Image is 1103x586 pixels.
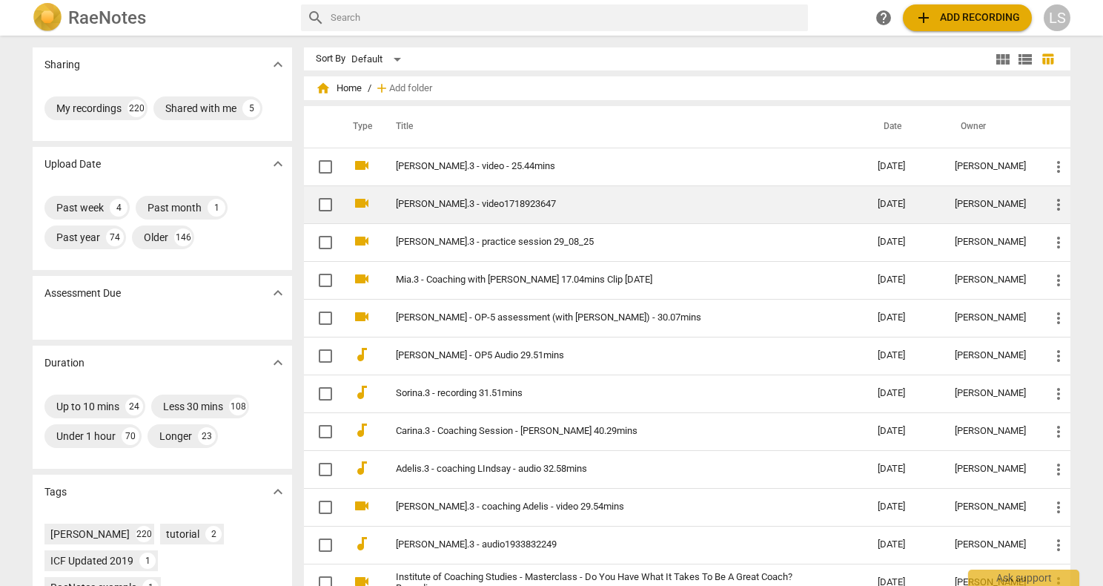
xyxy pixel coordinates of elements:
span: videocam [353,270,371,288]
td: [DATE] [866,450,943,488]
div: Ask support [968,570,1079,586]
button: Tile view [992,48,1014,70]
span: videocam [353,497,371,515]
div: [PERSON_NAME] [955,388,1026,399]
span: view_list [1016,50,1034,68]
span: expand_more [269,284,287,302]
button: Show more [267,53,289,76]
th: Type [341,106,378,148]
td: [DATE] [866,375,943,412]
span: more_vert [1050,196,1067,214]
div: [PERSON_NAME] [955,464,1026,475]
div: Sort By [316,53,345,65]
div: 74 [106,228,124,246]
span: Add folder [389,83,432,94]
td: [DATE] [866,223,943,261]
span: more_vert [1050,309,1067,327]
th: Title [378,106,866,148]
div: [PERSON_NAME] [955,274,1026,286]
p: Sharing [44,57,80,73]
div: 220 [127,99,145,117]
td: [DATE] [866,185,943,223]
span: videocam [353,194,371,212]
a: [PERSON_NAME].3 - video - 25.44mins [396,161,824,172]
p: Upload Date [44,157,101,172]
span: more_vert [1050,423,1067,441]
td: [DATE] [866,488,943,526]
div: Less 30 mins [163,399,223,414]
div: [PERSON_NAME] [955,501,1026,513]
a: [PERSON_NAME].3 - audio1933832249 [396,539,824,550]
div: 24 [125,398,143,415]
div: Older [144,230,168,245]
div: Longer [159,429,192,444]
th: Date [866,106,943,148]
div: [PERSON_NAME] [955,350,1026,361]
span: audiotrack [353,535,371,553]
div: 70 [122,427,139,445]
td: [DATE] [866,148,943,185]
div: 108 [229,398,247,415]
span: videocam [353,157,371,174]
span: more_vert [1050,461,1067,478]
button: LS [1044,4,1070,31]
span: Home [316,81,362,96]
span: audiotrack [353,459,371,477]
span: add [915,9,933,27]
div: [PERSON_NAME] [955,161,1026,172]
a: Mia.3 - Coaching with [PERSON_NAME] 17.04mins Clip [DATE] [396,274,824,286]
span: videocam [353,232,371,250]
a: [PERSON_NAME].3 - practice session 29_08_25 [396,237,824,248]
button: Show more [267,481,289,503]
a: [PERSON_NAME].3 - coaching Adelis - video 29.54mins [396,501,824,513]
a: Adelis.3 - coaching LIndsay - audio 32.58mins [396,464,824,475]
button: Upload [903,4,1032,31]
span: add [374,81,389,96]
span: search [307,9,325,27]
img: Logo [33,3,62,33]
span: expand_more [269,483,287,501]
div: ICF Updated 2019 [50,553,133,568]
div: [PERSON_NAME] [50,527,130,541]
div: [PERSON_NAME] [955,426,1026,437]
div: Past month [148,200,202,215]
input: Search [331,6,802,30]
span: view_module [994,50,1012,68]
a: LogoRaeNotes [33,3,289,33]
span: more_vert [1050,234,1067,251]
th: Owner [943,106,1038,148]
span: more_vert [1050,347,1067,365]
button: List view [1014,48,1036,70]
span: help [875,9,892,27]
span: audiotrack [353,421,371,439]
div: 23 [198,427,216,445]
span: more_vert [1050,498,1067,516]
div: [PERSON_NAME] [955,237,1026,248]
div: tutorial [166,527,199,541]
div: Under 1 hour [56,429,116,444]
div: 4 [110,199,127,217]
button: Show more [267,352,289,374]
div: 1 [208,199,225,217]
a: [PERSON_NAME] - OP-5 assessment (with [PERSON_NAME]) - 30.07mins [396,312,824,323]
button: Show more [267,153,289,175]
a: Help [870,4,897,31]
span: videocam [353,308,371,326]
td: [DATE] [866,337,943,375]
div: Shared with me [165,101,236,116]
button: Show more [267,282,289,304]
a: [PERSON_NAME] - OP5 Audio 29.51mins [396,350,824,361]
div: 5 [242,99,260,117]
div: [PERSON_NAME] [955,312,1026,323]
td: [DATE] [866,526,943,564]
div: Past year [56,230,100,245]
span: expand_more [269,56,287,73]
h2: RaeNotes [68,7,146,28]
span: more_vert [1050,158,1067,176]
span: / [368,83,371,94]
a: Sorina.3 - recording 31.51mins [396,388,824,399]
p: Tags [44,484,67,500]
a: Carina.3 - Coaching Session - [PERSON_NAME] 40.29mins [396,426,824,437]
p: Assessment Due [44,286,121,301]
